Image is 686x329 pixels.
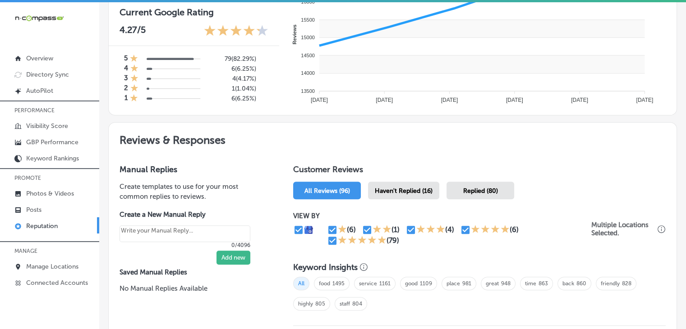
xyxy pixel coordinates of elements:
[301,70,315,76] tspan: 14000
[14,14,64,23] img: 660ab0bf-5cc7-4cb8-ba1c-48b5ae0f18e60NCTV_CLogo_TV_Black_-500x88.png
[124,84,128,94] h4: 2
[120,182,264,201] p: Create templates to use for your most common replies to reviews.
[120,268,264,276] label: Saved Manual Replies
[636,97,653,103] tspan: [DATE]
[601,280,620,287] a: friendly
[120,210,250,219] label: Create a New Manual Reply
[301,53,315,58] tspan: 14500
[130,64,138,74] div: 1 Star
[463,187,498,195] span: Replied (80)
[301,17,315,23] tspan: 15500
[26,279,88,287] p: Connected Accounts
[213,95,256,102] h5: 6 ( 6.25% )
[213,65,256,73] h5: 6 ( 6.25% )
[311,97,328,103] tspan: [DATE]
[373,224,391,235] div: 2 Stars
[304,187,350,195] span: All Reviews (96)
[293,212,591,220] p: VIEW BY
[445,225,454,234] div: (4)
[506,97,523,103] tspan: [DATE]
[525,280,536,287] a: time
[109,123,677,154] h2: Reviews & Responses
[26,87,53,95] p: AutoPilot
[301,88,315,94] tspan: 13500
[130,74,138,84] div: 1 Star
[293,262,358,272] h3: Keyword Insights
[447,280,460,287] a: place
[24,52,32,59] img: tab_domain_overview_orange.svg
[539,280,548,287] a: 863
[501,280,511,287] a: 948
[562,280,574,287] a: back
[416,224,445,235] div: 3 Stars
[298,301,313,307] a: highly
[26,71,69,78] p: Directory Sync
[23,23,99,31] div: Domain: [DOMAIN_NAME]
[338,235,387,246] div: 5 Stars
[130,94,138,104] div: 1 Star
[375,187,433,195] span: Haven't Replied (16)
[26,55,53,62] p: Overview
[486,280,499,287] a: great
[379,280,391,287] a: 1161
[34,53,81,59] div: Domain Overview
[120,7,268,18] h3: Current Google Rating
[293,164,666,178] h1: Customer Reviews
[319,280,330,287] a: food
[359,280,377,287] a: service
[352,301,362,307] a: 804
[120,283,264,293] p: No Manual Replies Available
[124,54,128,64] h4: 5
[301,35,315,40] tspan: 15000
[14,23,22,31] img: website_grey.svg
[213,75,256,82] h5: 4 ( 4.17% )
[347,225,356,234] div: (6)
[26,222,58,230] p: Reputation
[216,251,250,265] button: Add new
[124,94,128,104] h4: 1
[293,277,309,290] span: All
[26,122,68,130] p: Visibility Score
[204,24,268,38] div: 4.27 Stars
[591,221,655,237] p: Multiple Locations Selected.
[124,74,128,84] h4: 3
[338,224,347,235] div: 1 Star
[376,97,393,103] tspan: [DATE]
[420,280,432,287] a: 1109
[315,301,325,307] a: 805
[213,85,256,92] h5: 1 ( 1.04% )
[120,164,264,174] h3: Manual Replies
[332,280,345,287] a: 1495
[120,242,250,248] p: 0/4096
[576,280,586,287] a: 860
[471,224,510,235] div: 4 Stars
[120,225,250,242] textarea: Create your Quick Reply
[26,155,79,162] p: Keyword Rankings
[571,97,588,103] tspan: [DATE]
[26,138,78,146] p: GBP Performance
[391,225,400,234] div: (1)
[124,64,128,74] h4: 4
[441,97,458,103] tspan: [DATE]
[26,190,74,197] p: Photos & Videos
[292,24,297,44] text: Reviews
[340,301,350,307] a: staff
[26,263,78,270] p: Manage Locations
[120,24,146,38] p: 4.27 /5
[90,52,97,59] img: tab_keywords_by_traffic_grey.svg
[14,14,22,22] img: logo_orange.svg
[25,14,44,22] div: v 4.0.25
[622,280,631,287] a: 828
[130,54,138,64] div: 1 Star
[100,53,152,59] div: Keywords by Traffic
[387,236,399,245] div: (79)
[405,280,418,287] a: good
[26,206,41,214] p: Posts
[130,84,138,94] div: 1 Star
[462,280,471,287] a: 981
[213,55,256,63] h5: 79 ( 82.29% )
[510,225,519,234] div: (6)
